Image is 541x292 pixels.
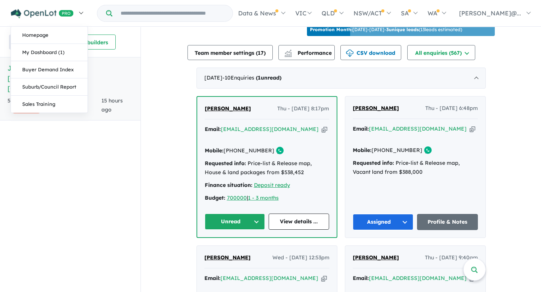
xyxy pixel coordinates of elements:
input: Try estate name, suburb, builder or developer [114,5,231,21]
p: [DATE] - [DATE] - ( 13 leads estimated) [310,26,462,33]
div: Price-list & Release map, House & land packages from $538,452 [205,159,329,177]
img: bar-chart.svg [284,52,292,57]
strong: Finance situation: [205,182,252,188]
div: | [205,194,329,203]
a: Buyer Demand Index [11,61,88,78]
span: [PERSON_NAME] [353,254,399,261]
strong: ( unread) [256,74,281,81]
a: Suburb/Council Report [11,78,88,96]
span: [PERSON_NAME] [205,105,251,112]
strong: Mobile: [353,147,372,154]
a: My Dashboard (1) [11,44,88,61]
button: Copy [321,274,327,282]
a: [EMAIL_ADDRESS][DOMAIN_NAME] [369,275,467,281]
strong: Budget: [205,194,225,201]
img: download icon [346,50,354,57]
strong: Requested info: [205,160,246,167]
div: Price-list & Release map, Vacant land from $388,000 [353,159,478,177]
div: 567 Enquir ies [8,96,101,114]
span: - 10 Enquir ies [222,74,281,81]
span: 1 [258,74,261,81]
a: [PHONE_NUMBER] [224,147,274,154]
button: All enquiries (567) [407,45,475,60]
a: 700000 [227,194,247,201]
strong: Mobile: [205,147,224,154]
span: Thu - [DATE] 8:17pm [277,104,329,113]
div: [DATE] [196,68,486,89]
a: View details ... [269,214,329,230]
span: Performance [286,50,332,56]
a: Sales Training [11,96,88,113]
a: [EMAIL_ADDRESS][DOMAIN_NAME] [221,126,319,132]
span: [PERSON_NAME]@... [459,9,521,17]
span: [PERSON_NAME] [353,105,399,111]
a: Homepage [11,27,88,44]
button: Assigned [353,214,414,230]
button: CSV download [340,45,401,60]
span: Thu - [DATE] 6:48pm [425,104,478,113]
button: Unread [205,214,265,230]
button: Team member settings (17) [187,45,273,60]
a: [PERSON_NAME] [353,253,399,262]
a: Deposit ready [254,182,290,188]
a: [EMAIL_ADDRESS][DOMAIN_NAME] [221,275,318,281]
strong: Email: [353,275,369,281]
img: line-chart.svg [285,50,292,54]
a: 1 - 3 months [248,194,279,201]
a: [PHONE_NUMBER] [372,147,422,154]
button: Copy [322,125,327,133]
a: [PERSON_NAME] [204,253,251,262]
span: [PERSON_NAME] [204,254,251,261]
b: 3 unique leads [386,27,419,32]
span: Wed - [DATE] 12:53pm [272,253,329,262]
button: Copy [470,125,475,133]
b: Promotion Month: [310,27,352,32]
span: 17 [258,50,264,56]
a: Profile & Notes [417,214,478,230]
img: Openlot PRO Logo White [11,9,74,18]
button: Performance [278,45,335,60]
strong: Email: [205,126,221,132]
a: [EMAIL_ADDRESS][DOMAIN_NAME] [369,125,467,132]
strong: Requested info: [353,160,394,166]
span: Thu - [DATE] 9:40am [425,253,478,262]
strong: Email: [353,125,369,132]
h5: Jubilee Estate - [GEOGRAPHIC_DATA] , [GEOGRAPHIC_DATA] [8,63,133,93]
span: 15 hours ago [101,97,123,113]
a: [PERSON_NAME] [205,104,251,113]
a: [PERSON_NAME] [353,104,399,113]
strong: Email: [204,275,221,281]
